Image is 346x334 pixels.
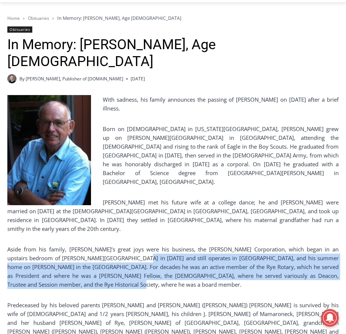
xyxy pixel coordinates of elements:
[7,245,339,289] p: Aside from his family, [PERSON_NAME]’s great joys were his business, the [PERSON_NAME] Corporatio...
[52,16,54,21] span: >
[176,71,346,91] a: Intern @ [DOMAIN_NAME]
[19,75,25,82] span: By
[7,15,20,21] a: Home
[0,74,74,91] a: Open Tues. - Sun. [PHONE_NUMBER]
[7,95,91,205] img: Obituary - James A. Jackson
[7,14,339,22] nav: Breadcrumbs
[23,16,25,21] span: >
[28,15,49,21] a: Obituaries
[187,73,335,90] span: Intern @ [DOMAIN_NAME]
[7,124,339,186] p: Born on [DEMOGRAPHIC_DATA] in [US_STATE][GEOGRAPHIC_DATA], [PERSON_NAME] grew up on [PERSON_NAME]...
[131,75,145,82] time: [DATE]
[57,15,181,21] span: In Memory: [PERSON_NAME], Age [DEMOGRAPHIC_DATA]
[181,0,342,71] div: "I learned about the history of a place I’d honestly never considered even as a resident of [GEOG...
[7,36,339,70] h1: In Memory: [PERSON_NAME], Age [DEMOGRAPHIC_DATA]
[76,46,108,88] div: "[PERSON_NAME]'s draw is the fine variety of pristine raw fish kept on hand"
[2,76,72,104] span: Open Tues. - Sun. [PHONE_NUMBER]
[7,74,17,83] a: Author image
[26,76,123,82] a: [PERSON_NAME], Publisher of [DOMAIN_NAME]
[7,95,339,113] p: With sadness, his family announces the passing of [PERSON_NAME] on [DATE] after a brief illness.
[7,26,32,33] a: Obituaries
[7,198,339,233] p: [PERSON_NAME] met his future wife at a college dance; he and [PERSON_NAME] were married on [DATE]...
